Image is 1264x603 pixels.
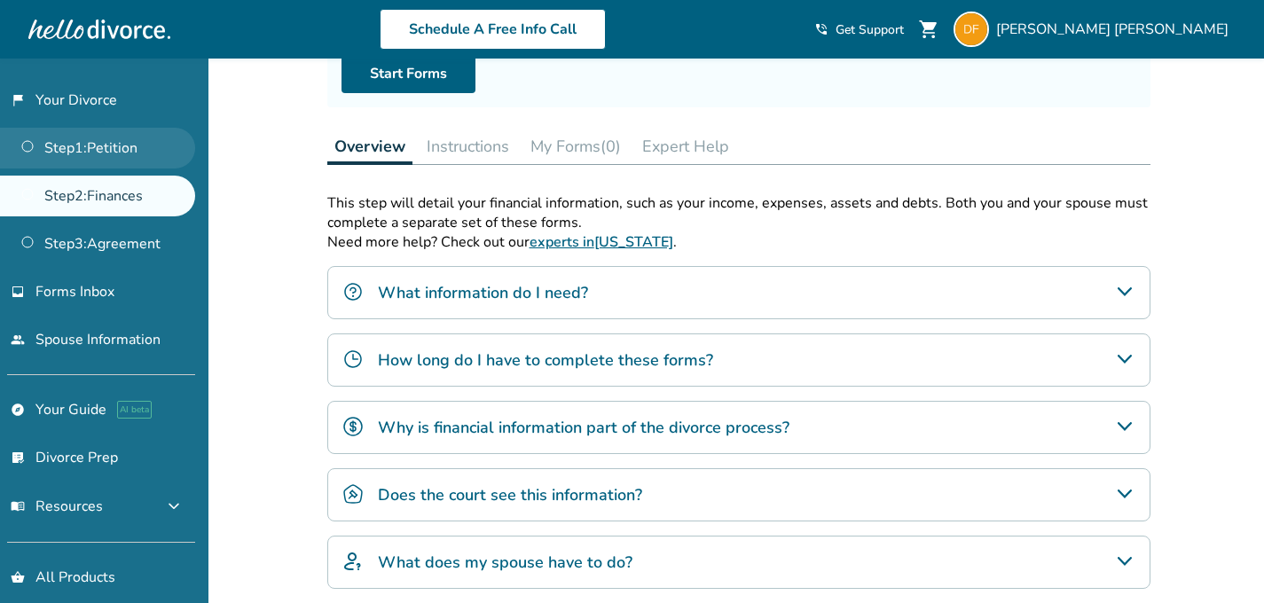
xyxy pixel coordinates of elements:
[327,266,1150,319] div: What information do I need?
[342,281,364,302] img: What information do I need?
[342,416,364,437] img: Why is financial information part of the divorce process?
[1175,518,1264,603] iframe: Chat Widget
[918,19,939,40] span: shopping_cart
[342,54,475,93] a: Start Forms
[342,348,364,370] img: How long do I have to complete these forms?
[11,285,25,299] span: inbox
[378,281,588,304] h4: What information do I need?
[11,450,25,465] span: list_alt_check
[378,551,632,574] h4: What does my spouse have to do?
[420,129,516,164] button: Instructions
[11,497,103,516] span: Resources
[635,129,736,164] button: Expert Help
[327,401,1150,454] div: Why is financial information part of the divorce process?
[378,348,713,372] h4: How long do I have to complete these forms?
[117,401,152,419] span: AI beta
[342,483,364,505] img: Does the court see this information?
[11,93,25,107] span: flag_2
[163,496,184,517] span: expand_more
[11,403,25,417] span: explore
[327,536,1150,589] div: What does my spouse have to do?
[11,499,25,513] span: menu_book
[327,129,412,165] button: Overview
[530,232,673,252] a: experts in[US_STATE]
[814,21,904,38] a: phone_in_talkGet Support
[327,193,1150,232] p: This step will detail your financial information, such as your income, expenses, assets and debts...
[378,483,642,506] h4: Does the court see this information?
[11,570,25,584] span: shopping_basket
[996,20,1236,39] span: [PERSON_NAME] [PERSON_NAME]
[327,468,1150,521] div: Does the court see this information?
[814,22,828,36] span: phone_in_talk
[35,282,114,301] span: Forms Inbox
[11,333,25,347] span: people
[327,333,1150,387] div: How long do I have to complete these forms?
[380,9,606,50] a: Schedule A Free Info Call
[342,551,364,572] img: What does my spouse have to do?
[327,232,1150,252] p: Need more help? Check out our .
[836,21,904,38] span: Get Support
[378,416,789,439] h4: Why is financial information part of the divorce process?
[523,129,628,164] button: My Forms(0)
[954,12,989,47] img: danj817@hotmail.com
